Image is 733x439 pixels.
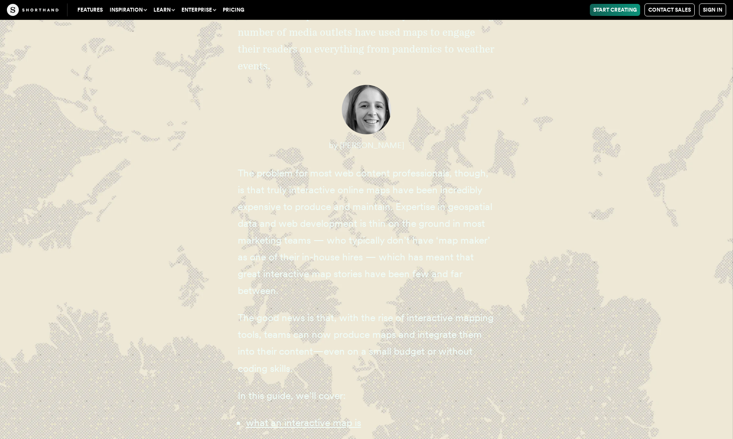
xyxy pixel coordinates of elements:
a: Start Creating [590,4,640,16]
a: what an interactive map is [246,417,361,429]
button: Inspiration [106,4,150,16]
button: Learn [150,4,178,16]
a: Pricing [219,4,248,16]
span: In this guide, we’ll cover: [238,390,346,402]
img: The Craft [7,4,58,16]
a: Sign in [699,3,726,16]
span: The problem for most web content professionals, though, is that truly interactive online maps hav... [238,167,492,297]
a: Contact Sales [644,3,695,16]
span: The good news is that, with the rise of interactive mapping tools, teams can now produce maps and... [238,312,494,374]
a: Features [74,4,106,16]
p: by [PERSON_NAME] [238,137,496,154]
button: Enterprise [178,4,219,16]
